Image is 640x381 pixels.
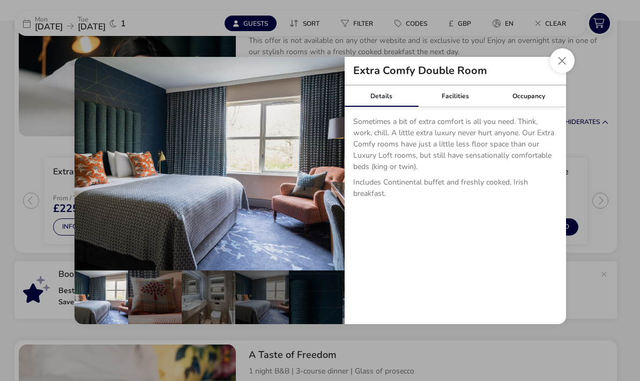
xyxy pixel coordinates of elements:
p: Sometimes a bit of extra comfort is all you need. Think, work, chill. A little extra luxury never... [353,116,557,177]
p: Includes Continental buffet and freshly cooked, Irish breakfast. [353,177,557,203]
div: details [75,57,566,324]
div: Occupancy [492,85,566,107]
h2: Extra Comfy Double Room [345,65,496,76]
button: Close dialog [550,48,575,73]
div: Details [345,85,419,107]
img: 2fc8d8194b289e90031513efd3cd5548923c7455a633bcbef55e80dd528340a8 [75,57,345,270]
div: Facilities [418,85,492,107]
